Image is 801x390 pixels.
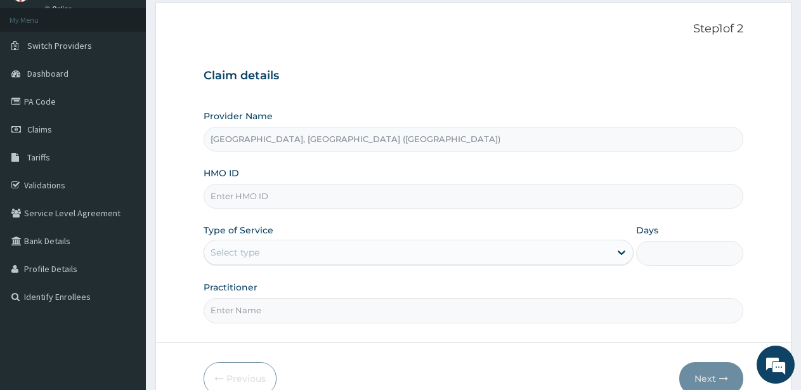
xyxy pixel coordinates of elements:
[44,4,75,13] a: Online
[204,184,743,209] input: Enter HMO ID
[204,224,273,237] label: Type of Service
[211,246,259,259] div: Select type
[27,40,92,51] span: Switch Providers
[636,224,658,237] label: Days
[27,68,68,79] span: Dashboard
[204,110,273,122] label: Provider Name
[204,69,743,83] h3: Claim details
[204,298,743,323] input: Enter Name
[204,281,257,294] label: Practitioner
[27,152,50,163] span: Tariffs
[204,167,239,179] label: HMO ID
[27,124,52,135] span: Claims
[204,22,743,36] p: Step 1 of 2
